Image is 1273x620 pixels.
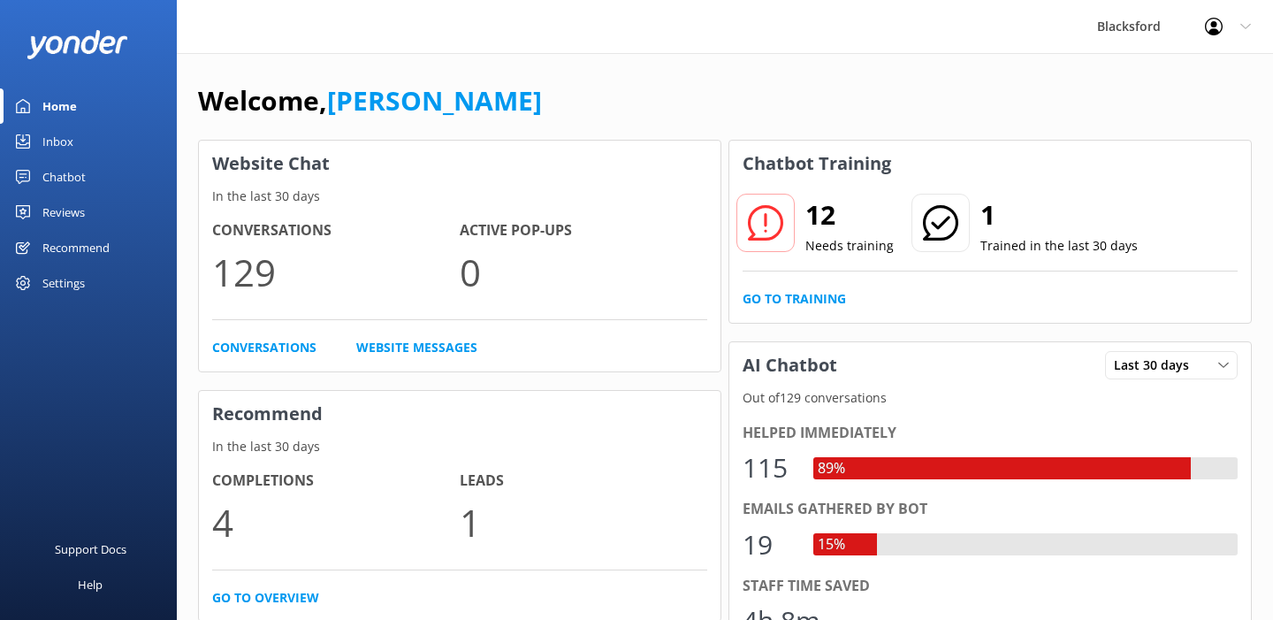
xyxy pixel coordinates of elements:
div: 15% [813,533,850,556]
h3: AI Chatbot [729,342,850,388]
div: Help [78,567,103,602]
div: 19 [743,524,796,566]
p: Needs training [805,236,894,256]
div: Support Docs [55,532,126,567]
h4: Completions [212,470,460,493]
p: 4 [212,493,460,552]
a: Conversations [212,338,316,357]
h2: 12 [805,194,894,236]
p: Trained in the last 30 days [980,236,1138,256]
a: [PERSON_NAME] [327,82,542,119]
h3: Website Chat [199,141,720,187]
div: Emails gathered by bot [743,498,1238,521]
p: Out of 129 conversations [729,388,1251,408]
h4: Leads [460,470,707,493]
div: Recommend [42,230,110,265]
p: In the last 30 days [199,437,720,456]
div: Chatbot [42,159,86,195]
div: Inbox [42,124,73,159]
div: Settings [42,265,85,301]
p: 0 [460,242,707,302]
h4: Active Pop-ups [460,219,707,242]
h2: 1 [980,194,1138,236]
a: Go to overview [212,588,319,608]
a: Go to Training [743,289,846,309]
div: 115 [743,447,796,489]
p: 1 [460,493,707,552]
div: 89% [813,457,850,480]
a: Website Messages [356,338,477,357]
img: yonder-white-logo.png [27,30,128,59]
h3: Recommend [199,391,720,437]
p: 129 [212,242,460,302]
h4: Conversations [212,219,460,242]
h3: Chatbot Training [729,141,904,187]
p: In the last 30 days [199,187,720,206]
div: Staff time saved [743,575,1238,598]
h1: Welcome, [198,80,542,122]
div: Reviews [42,195,85,230]
span: Last 30 days [1114,356,1200,375]
div: Home [42,88,77,124]
div: Helped immediately [743,422,1238,445]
